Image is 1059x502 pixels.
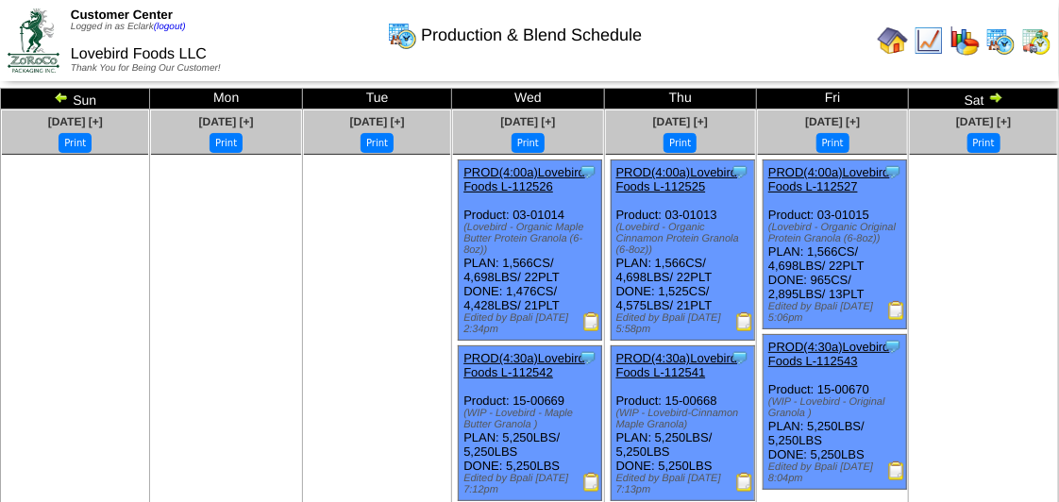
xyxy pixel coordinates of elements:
div: (WIP - Lovebird - Maple Butter Granola ) [463,408,601,430]
div: Product: 03-01013 PLAN: 1,566CS / 4,698LBS / 22PLT DONE: 1,525CS / 4,575LBS / 21PLT [611,160,754,341]
img: Tooltip [579,348,597,367]
div: Edited by Bpali [DATE] 7:12pm [463,473,601,495]
img: calendarinout.gif [1021,25,1051,56]
a: [DATE] [+] [653,115,708,128]
div: (WIP - Lovebird-Cinnamon Maple Granola) [616,408,754,430]
img: Tooltip [883,162,902,181]
div: Edited by Bpali [DATE] 5:06pm [768,301,906,324]
a: PROD(4:30a)Lovebird Foods L-112543 [768,340,890,368]
div: Product: 15-00668 PLAN: 5,250LBS / 5,250LBS DONE: 5,250LBS [611,346,754,501]
a: [DATE] [+] [956,115,1011,128]
a: PROD(4:30a)Lovebird Foods L-112541 [616,351,738,379]
img: calendarprod.gif [985,25,1016,56]
img: home.gif [878,25,908,56]
div: Product: 15-00669 PLAN: 5,250LBS / 5,250LBS DONE: 5,250LBS [459,346,602,501]
button: Print [967,133,1000,153]
td: Wed [452,89,604,109]
img: graph.gif [950,25,980,56]
button: Print [59,133,92,153]
div: Edited by Bpali [DATE] 7:13pm [616,473,754,495]
div: (Lovebird - Organic Maple Butter Protein Granola (6-8oz)) [463,222,601,256]
a: PROD(4:30a)Lovebird Foods L-112542 [463,351,585,379]
img: Production Report [582,312,601,331]
img: Tooltip [731,162,749,181]
td: Thu [604,89,756,109]
img: Production Report [887,301,906,320]
div: Product: 15-00670 PLAN: 5,250LBS / 5,250LBS DONE: 5,250LBS [764,335,907,490]
img: Production Report [582,473,601,492]
div: (WIP - Lovebird - Original Granola ) [768,396,906,419]
td: Tue [302,89,451,109]
td: Sat [909,89,1059,109]
img: Production Report [735,473,754,492]
div: (Lovebird - Organic Original Protein Granola (6-8oz)) [768,222,906,244]
a: [DATE] [+] [805,115,860,128]
img: calendarprod.gif [387,20,417,50]
a: (logout) [154,22,186,32]
img: arrowright.gif [988,90,1003,105]
td: Fri [757,89,909,109]
a: [DATE] [+] [500,115,555,128]
img: Production Report [887,461,906,480]
span: Lovebird Foods LLC [71,46,207,62]
td: Sun [1,89,150,109]
div: Edited by Bpali [DATE] 8:04pm [768,461,906,484]
span: Customer Center [71,8,173,22]
a: PROD(4:00a)Lovebird Foods L-112526 [463,165,585,193]
img: Tooltip [731,348,749,367]
img: arrowleft.gif [54,90,69,105]
td: Mon [150,89,302,109]
span: Logged in as Eclark [71,22,186,32]
button: Print [210,133,243,153]
img: Tooltip [883,337,902,356]
img: Tooltip [579,162,597,181]
a: [DATE] [+] [199,115,254,128]
div: Product: 03-01015 PLAN: 1,566CS / 4,698LBS / 22PLT DONE: 965CS / 2,895LBS / 13PLT [764,160,907,329]
span: Production & Blend Schedule [421,25,642,45]
div: (Lovebird - Organic Cinnamon Protein Granola (6-8oz)) [616,222,754,256]
a: [DATE] [+] [48,115,103,128]
button: Print [664,133,697,153]
button: Print [512,133,545,153]
a: PROD(4:00a)Lovebird Foods L-112527 [768,165,890,193]
a: PROD(4:00a)Lovebird Foods L-112525 [616,165,738,193]
div: Product: 03-01014 PLAN: 1,566CS / 4,698LBS / 22PLT DONE: 1,476CS / 4,428LBS / 21PLT [459,160,602,341]
span: Thank You for Being Our Customer! [71,63,221,74]
a: [DATE] [+] [350,115,405,128]
img: line_graph.gif [914,25,944,56]
button: Print [361,133,394,153]
img: ZoRoCo_Logo(Green%26Foil)%20jpg.webp [8,8,59,72]
img: Production Report [735,312,754,331]
div: Edited by Bpali [DATE] 5:58pm [616,312,754,335]
div: Edited by Bpali [DATE] 2:34pm [463,312,601,335]
button: Print [816,133,849,153]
